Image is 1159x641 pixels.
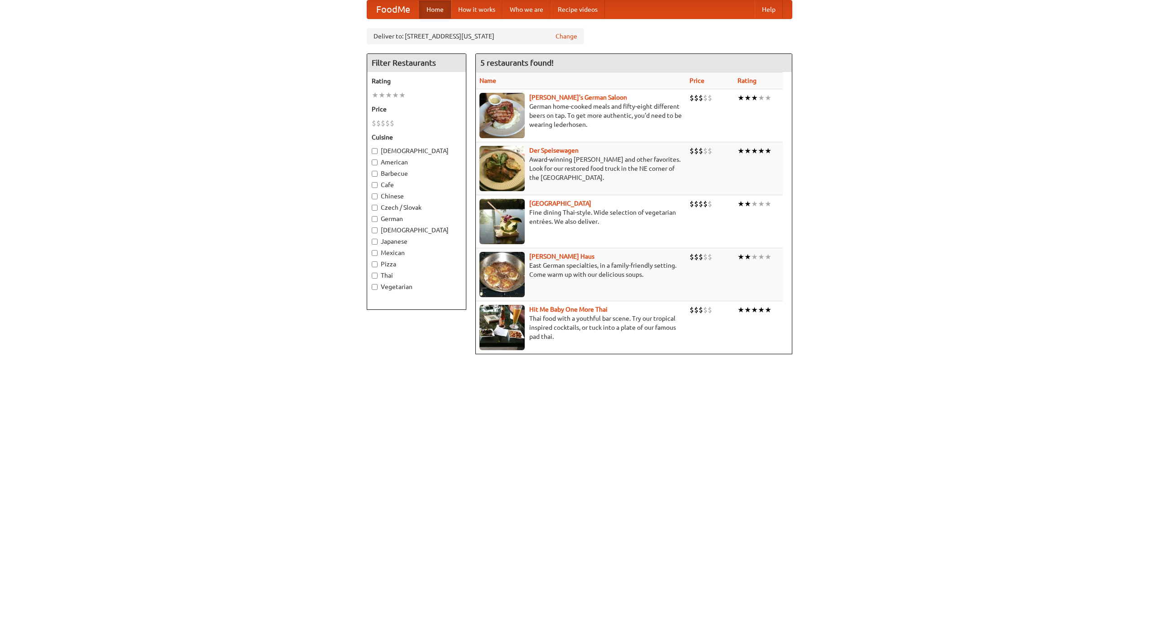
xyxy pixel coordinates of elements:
h4: Filter Restaurants [367,54,466,72]
img: kohlhaus.jpg [479,252,525,297]
li: $ [703,93,708,103]
li: $ [703,305,708,315]
li: $ [690,252,694,262]
li: $ [694,252,699,262]
li: $ [385,118,390,128]
li: ★ [378,90,385,100]
label: Pizza [372,260,461,269]
a: Change [556,32,577,41]
li: $ [699,252,703,262]
img: speisewagen.jpg [479,146,525,191]
input: American [372,159,378,165]
li: ★ [765,146,771,156]
b: Der Speisewagen [529,147,579,154]
li: ★ [751,305,758,315]
li: ★ [744,199,751,209]
li: $ [376,118,381,128]
li: $ [390,118,394,128]
b: [PERSON_NAME] Haus [529,253,594,260]
input: Vegetarian [372,284,378,290]
li: $ [708,146,712,156]
li: $ [699,305,703,315]
input: Chinese [372,193,378,199]
a: Who we are [503,0,551,19]
label: Thai [372,271,461,280]
input: German [372,216,378,222]
li: ★ [738,199,744,209]
li: $ [699,93,703,103]
label: Czech / Slovak [372,203,461,212]
li: $ [694,199,699,209]
a: Recipe videos [551,0,605,19]
a: Price [690,77,704,84]
li: ★ [765,305,771,315]
label: [DEMOGRAPHIC_DATA] [372,226,461,235]
li: $ [703,146,708,156]
input: Barbecue [372,171,378,177]
li: ★ [758,252,765,262]
li: ★ [758,199,765,209]
li: ★ [392,90,399,100]
input: Czech / Slovak [372,205,378,211]
li: $ [708,305,712,315]
img: esthers.jpg [479,93,525,138]
label: Japanese [372,237,461,246]
li: ★ [738,146,744,156]
li: $ [690,199,694,209]
li: ★ [744,93,751,103]
li: ★ [758,93,765,103]
li: $ [372,118,376,128]
label: Vegetarian [372,282,461,291]
li: $ [690,93,694,103]
li: $ [703,199,708,209]
li: ★ [385,90,392,100]
img: babythai.jpg [479,305,525,350]
a: Help [755,0,783,19]
input: Mexican [372,250,378,256]
li: ★ [738,305,744,315]
li: $ [708,252,712,262]
img: satay.jpg [479,199,525,244]
a: FoodMe [367,0,419,19]
input: Pizza [372,261,378,267]
li: ★ [744,305,751,315]
h5: Price [372,105,461,114]
li: ★ [751,146,758,156]
li: $ [690,305,694,315]
li: ★ [765,252,771,262]
li: ★ [751,93,758,103]
p: Award-winning [PERSON_NAME] and other favorites. Look for our restored food truck in the NE corne... [479,155,682,182]
input: Cafe [372,182,378,188]
input: Thai [372,273,378,279]
li: ★ [758,146,765,156]
label: [DEMOGRAPHIC_DATA] [372,146,461,155]
p: Thai food with a youthful bar scene. Try our tropical inspired cocktails, or tuck into a plate of... [479,314,682,341]
li: $ [694,305,699,315]
li: ★ [751,252,758,262]
li: $ [381,118,385,128]
a: Home [419,0,451,19]
h5: Rating [372,77,461,86]
li: $ [699,199,703,209]
p: Fine dining Thai-style. Wide selection of vegetarian entrées. We also deliver. [479,208,682,226]
li: ★ [765,93,771,103]
a: Rating [738,77,757,84]
p: East German specialties, in a family-friendly setting. Come warm up with our delicious soups. [479,261,682,279]
a: [GEOGRAPHIC_DATA] [529,200,591,207]
li: $ [708,199,712,209]
a: How it works [451,0,503,19]
a: [PERSON_NAME]'s German Saloon [529,94,627,101]
b: Hit Me Baby One More Thai [529,306,608,313]
h5: Cuisine [372,133,461,142]
li: ★ [372,90,378,100]
li: $ [708,93,712,103]
label: American [372,158,461,167]
input: Japanese [372,239,378,245]
li: $ [703,252,708,262]
a: Name [479,77,496,84]
label: Barbecue [372,169,461,178]
li: $ [699,146,703,156]
li: ★ [758,305,765,315]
